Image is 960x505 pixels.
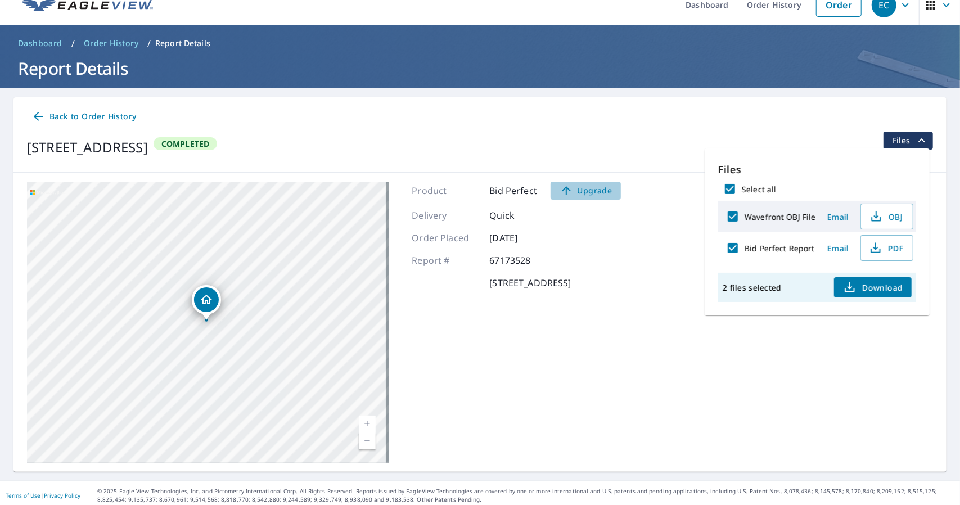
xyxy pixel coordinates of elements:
[412,231,479,245] p: Order Placed
[27,137,148,157] div: [STREET_ADDRESS]
[723,282,781,293] p: 2 files selected
[71,37,75,50] li: /
[868,241,904,255] span: PDF
[6,492,80,499] p: |
[742,184,776,195] label: Select all
[868,210,904,223] span: OBJ
[192,285,221,320] div: Dropped pin, building 1, Residential property, 10620 196th st se snohomish, WA 98296
[745,243,814,254] label: Bid Perfect Report
[6,492,40,499] a: Terms of Use
[412,254,479,267] p: Report #
[18,38,62,49] span: Dashboard
[412,209,479,222] p: Delivery
[883,132,933,150] button: filesDropdownBtn-67173528
[489,184,537,197] p: Bid Perfect
[13,57,947,80] h1: Report Details
[27,106,141,127] a: Back to Order History
[860,235,913,261] button: PDF
[745,211,815,222] label: Wavefront OBJ File
[824,211,851,222] span: Email
[893,134,929,147] span: Files
[551,182,621,200] a: Upgrade
[843,281,903,294] span: Download
[489,209,557,222] p: Quick
[718,162,916,177] p: Files
[84,38,138,49] span: Order History
[147,37,151,50] li: /
[44,492,80,499] a: Privacy Policy
[155,38,210,49] p: Report Details
[820,240,856,257] button: Email
[13,34,947,52] nav: breadcrumb
[359,416,376,432] a: Current Level 15, Zoom In
[820,208,856,226] button: Email
[489,254,557,267] p: 67173528
[13,34,67,52] a: Dashboard
[557,184,614,197] span: Upgrade
[834,277,912,297] button: Download
[489,276,571,290] p: [STREET_ADDRESS]
[79,34,143,52] a: Order History
[412,184,479,197] p: Product
[860,204,913,229] button: OBJ
[824,243,851,254] span: Email
[31,110,136,124] span: Back to Order History
[489,231,557,245] p: [DATE]
[155,138,217,149] span: Completed
[97,487,954,504] p: © 2025 Eagle View Technologies, Inc. and Pictometry International Corp. All Rights Reserved. Repo...
[359,432,376,449] a: Current Level 15, Zoom Out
